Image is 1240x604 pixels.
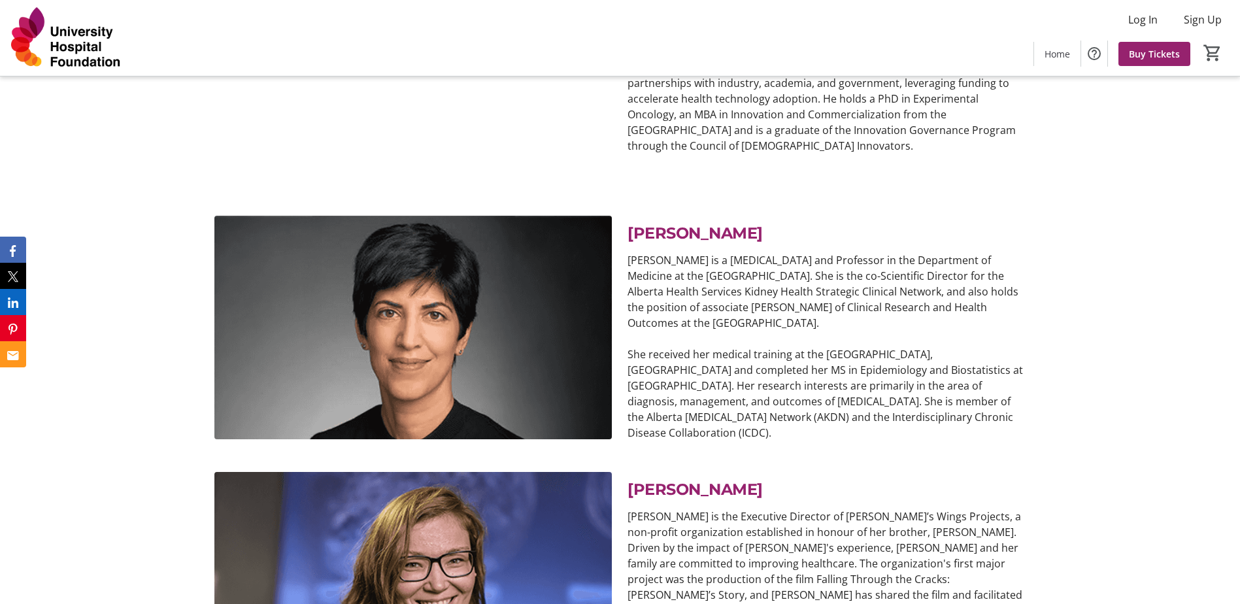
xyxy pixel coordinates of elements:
[1173,9,1232,30] button: Sign Up
[628,480,763,499] span: [PERSON_NAME]
[1184,12,1222,27] span: Sign Up
[1118,9,1168,30] button: Log In
[1034,42,1081,66] a: Home
[628,224,763,243] span: [PERSON_NAME]
[8,5,124,71] img: University Hospital Foundation's Logo
[1045,47,1070,61] span: Home
[1129,47,1180,61] span: Buy Tickets
[628,346,1025,441] p: She received her medical training at the [GEOGRAPHIC_DATA], [GEOGRAPHIC_DATA] and completed her M...
[1118,42,1190,66] a: Buy Tickets
[1128,12,1158,27] span: Log In
[1201,41,1224,65] button: Cart
[628,252,1025,331] p: [PERSON_NAME] is a [MEDICAL_DATA] and Professor in the Department of Medicine at the [GEOGRAPHIC_...
[214,216,612,439] img: undefined
[1081,41,1107,67] button: Help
